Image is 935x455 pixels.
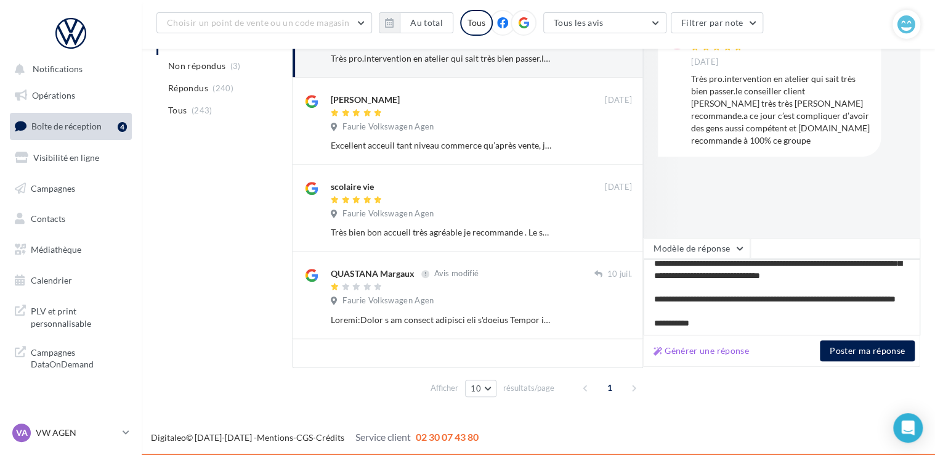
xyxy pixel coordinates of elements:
span: 10 juil. [607,269,632,280]
div: QUASTANA Margaux [331,268,415,280]
p: VW AGEN [36,427,118,439]
span: Boîte de réception [31,121,102,131]
span: Médiathèque [31,244,81,255]
a: Opérations [7,83,134,109]
div: [PERSON_NAME] [331,94,400,106]
span: Afficher [431,382,458,394]
span: VA [16,427,28,439]
span: (243) [192,105,212,115]
div: scolaire vie [331,181,374,193]
button: Générer une réponse [649,343,754,358]
button: Au total [379,12,453,33]
button: Poster ma réponse [820,340,915,361]
span: Contacts [31,213,65,224]
a: Campagnes [7,176,134,202]
span: (3) [230,61,241,71]
span: Faurie Volkswagen Agen [342,121,434,133]
div: Tous [460,10,493,36]
span: Opérations [32,90,75,100]
span: 1 [600,378,620,398]
span: Campagnes [31,182,75,193]
a: Campagnes DataOnDemand [7,339,134,375]
span: PLV et print personnalisable [31,303,127,329]
span: 02 30 07 43 80 [416,431,479,443]
div: Très pro.intervention en atelier qui sait très bien passer.le conseiller client [PERSON_NAME] trè... [331,52,552,65]
span: [DATE] [691,57,718,68]
span: Faurie Volkswagen Agen [342,208,434,219]
span: © [DATE]-[DATE] - - - [151,432,479,443]
span: Visibilité en ligne [33,152,99,163]
a: Crédits [316,432,344,443]
a: VA VW AGEN [10,421,132,445]
button: 10 [465,380,496,397]
a: Visibilité en ligne [7,145,134,171]
span: Non répondus [168,60,225,72]
button: Au total [400,12,453,33]
span: Faurie Volkswagen Agen [342,295,434,306]
a: Calendrier [7,268,134,293]
div: Très bien bon accueil très agréable je recommande . Le sourire gentillesse. Merci au à l’équipe [331,226,552,239]
span: Répondus [168,82,208,94]
span: Notifications [33,64,83,75]
div: Excellent acceuil tant niveau commerce qu’après vente, je recommande à 200% [331,139,552,152]
a: CGS [296,432,313,443]
button: Modèle de réponse [643,238,750,259]
a: Mentions [257,432,293,443]
button: Tous les avis [543,12,666,33]
button: Choisir un point de vente ou un code magasin [156,12,372,33]
button: Filtrer par note [671,12,764,33]
span: Campagnes DataOnDemand [31,344,127,371]
span: Tous les avis [554,17,604,28]
span: Choisir un point de vente ou un code magasin [167,17,349,28]
a: Médiathèque [7,237,134,263]
div: Très pro.intervention en atelier qui sait très bien passer.le conseiller client [PERSON_NAME] trè... [691,73,871,147]
span: Calendrier [31,275,72,285]
a: PLV et print personnalisable [7,298,134,334]
span: [DATE] [605,182,632,193]
div: Open Intercom Messenger [893,413,923,443]
span: (240) [212,83,233,93]
span: 10 [471,383,481,393]
a: Contacts [7,206,134,232]
a: Boîte de réception4 [7,113,134,139]
span: résultats/page [503,382,554,394]
span: Avis modifié [434,269,479,279]
span: [DATE] [605,95,632,106]
span: Service client [355,431,411,443]
a: Digitaleo [151,432,186,443]
div: 4 [118,122,127,132]
div: Loremi:Dolor s am consect adipisci eli s'doeius Tempor in utlab e dolor mag aliqu en adminim: 0) ... [331,314,552,326]
span: Tous [168,104,187,117]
